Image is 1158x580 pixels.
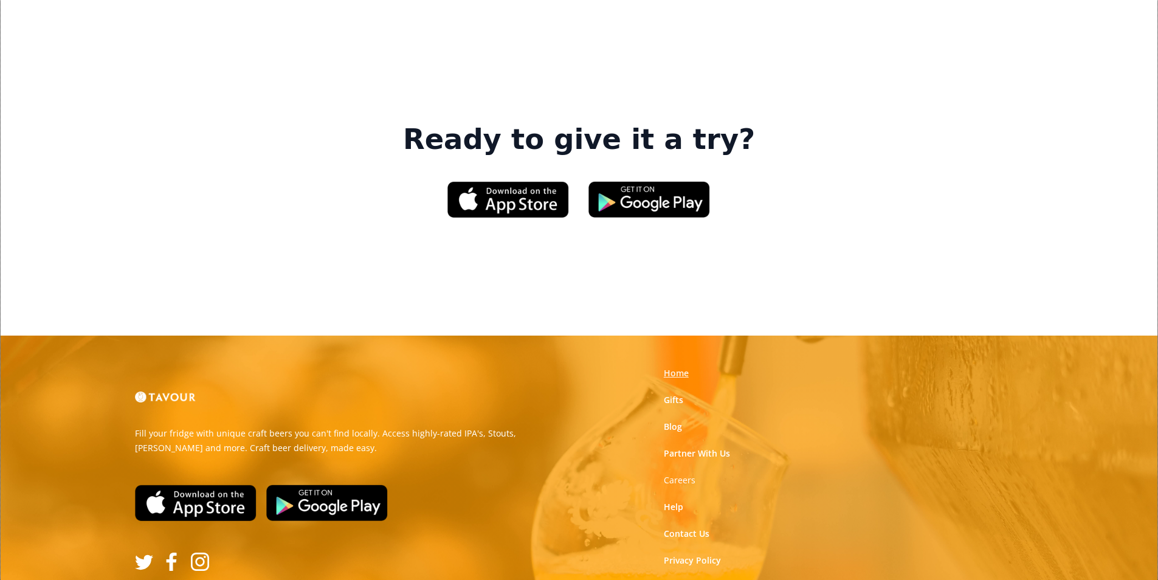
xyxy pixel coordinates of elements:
[664,394,683,406] a: Gifts
[664,447,730,460] a: Partner With Us
[664,421,682,433] a: Blog
[664,501,683,513] a: Help
[664,554,721,567] a: Privacy Policy
[135,426,570,455] p: Fill your fridge with unique craft beers you can't find locally. Access highly-rated IPA's, Stout...
[664,367,689,379] a: Home
[403,123,755,157] strong: Ready to give it a try?
[664,528,709,540] a: Contact Us
[664,474,695,486] a: Careers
